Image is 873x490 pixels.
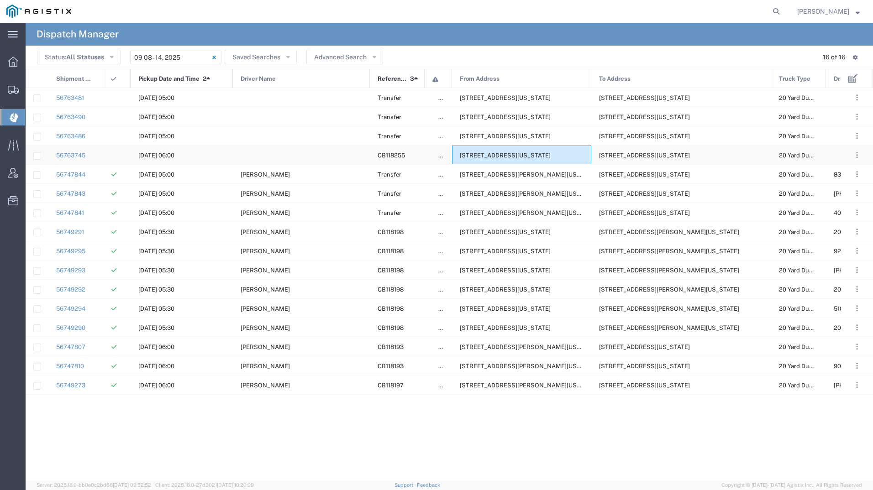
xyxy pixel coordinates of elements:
span: Transfer [378,114,401,120]
span: 901 Bailey Rd, Pittsburg, California, 94565, United States [599,286,739,293]
span: 900 Park Center Dr, Hollister, California, 94404, United States [599,94,690,101]
span: Balraj Virk [241,305,290,312]
a: 56749292 [56,286,85,293]
span: 901 Bailey Rd, Pittsburg, California, 94565, United States [599,229,739,235]
button: ... [851,302,863,315]
span: . . . [856,341,858,352]
span: . . . [856,150,858,161]
span: 2093004091 [834,229,869,235]
span: 09/09/2025, 05:00 [138,209,174,216]
a: Support [394,482,417,488]
button: Advanced Search [306,50,383,64]
a: 56747843 [56,190,85,197]
span: CB118255 [378,152,405,159]
span: false [438,133,452,140]
span: 901 Bailey Rd, Pittsburg, California, 94565, United States [599,324,739,331]
span: 13475 N Friant Rd, Fresno, California, 93626, United States [460,344,600,350]
span: 901 Bailey Rd, Pittsburg, California, 94565, United States [599,248,739,255]
span: Server: 2025.18.0-bb0e0c2bd68 [37,482,151,488]
h4: Dispatch Manager [37,23,119,46]
span: 20 Yard Dump Truck [779,248,835,255]
span: false [438,286,452,293]
span: . . . [856,226,858,237]
span: false [438,152,452,159]
a: 56763486 [56,133,85,140]
span: . . . [856,207,858,218]
span: CB118198 [378,286,404,293]
button: ... [851,91,863,104]
span: 09/09/2025, 06:00 [138,344,174,350]
span: 09/10/2025, 06:00 [138,152,174,159]
button: ... [851,187,863,200]
button: ... [851,379,863,391]
span: Truck Type [779,69,810,89]
span: 24300 Clawiter Rd, Hayward, California, 94545, United States [599,382,690,389]
span: Jihtan Singh [241,267,290,274]
a: Feedback [417,482,440,488]
span: . . . [856,380,858,391]
span: 356 E Allisal St, Salinas, California, 93901, United States [460,94,551,101]
span: Gabriel Huante [241,171,290,178]
span: Pickup Date and Time [138,69,200,89]
span: 09/09/2025, 05:00 [138,190,174,197]
a: 56749273 [56,382,85,389]
span: 4085954195 [834,209,869,216]
span: To Address [599,69,631,89]
span: . . . [856,130,858,141]
span: 601 Renz Ln, Gilroy, California, 95020, United States [460,171,600,178]
button: ... [851,245,863,257]
span: Transfer [378,209,401,216]
span: 2401 Coffee Rd, Bakersfield, California, 93308, United States [599,152,690,159]
span: 2111 Hillcrest Ave, Antioch, California, 94509, United States [460,267,551,274]
span: 601 Renz Ln, Gilroy, California, 95020, United States [460,209,600,216]
span: CB118198 [378,267,404,274]
span: 900 Park Center Dr, Hollister, California, 94404, United States [599,133,690,140]
span: false [438,209,452,216]
span: 09/10/2025, 05:00 [138,133,174,140]
span: false [438,190,452,197]
span: false [438,171,452,178]
span: 20 Yard Dump Truck [779,324,835,331]
span: CB118198 [378,248,404,255]
span: 900 Park Center Dr, Hollister, California, 94404, United States [599,190,690,197]
span: . . . [856,303,858,314]
button: Saved Searches [225,50,297,64]
button: ... [851,321,863,334]
a: 56749295 [56,248,85,255]
span: 20 Yard Dump Truck [779,133,835,140]
span: 9255182414 [834,248,868,255]
span: 20 Yard Dump Truck [779,229,835,235]
span: 2111 Hillcrest Ave, Antioch, California, 94509, United States [460,248,551,255]
span: false [438,382,452,389]
span: 2111 Hillcrest Ave, Antioch, California, 94509, United States [460,229,551,235]
span: 20 Yard Dump Truck [779,171,835,178]
span: 20 Yard Dump Truck [779,267,835,274]
span: false [438,94,452,101]
button: ... [851,110,863,123]
img: logo [6,5,71,18]
a: 56749291 [56,229,84,235]
span: 20 Yard Dump Truck [779,305,835,312]
span: Manohar Singh [241,324,290,331]
span: 8312884954 [834,171,869,178]
button: ... [851,264,863,276]
span: false [438,305,452,312]
button: ... [851,206,863,219]
span: 09/10/2025, 05:00 [138,94,174,101]
span: . . . [856,284,858,295]
span: . . . [856,265,858,276]
span: 5501 Imhoff Place, Martinez, California, 94553, United States [460,382,600,389]
span: 900 Park Center Dr, Hollister, California, 94404, United States [599,114,690,120]
span: . . . [856,92,858,103]
span: CB118193 [378,363,404,370]
span: 8517 Panama Ln, Bakersfield, California, 93311, United States [460,152,551,159]
span: 09/09/2025, 05:30 [138,305,174,312]
span: Transfer [378,133,401,140]
span: Jessica Carr [797,6,849,16]
span: 2221 S 4th St (Gate 2), Fresno, California, 93702, United States [599,363,690,370]
button: ... [851,283,863,296]
span: All Statuses [66,53,104,61]
a: 56763490 [56,114,85,120]
a: 56749294 [56,305,85,312]
span: 09/09/2025, 05:30 [138,248,174,255]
